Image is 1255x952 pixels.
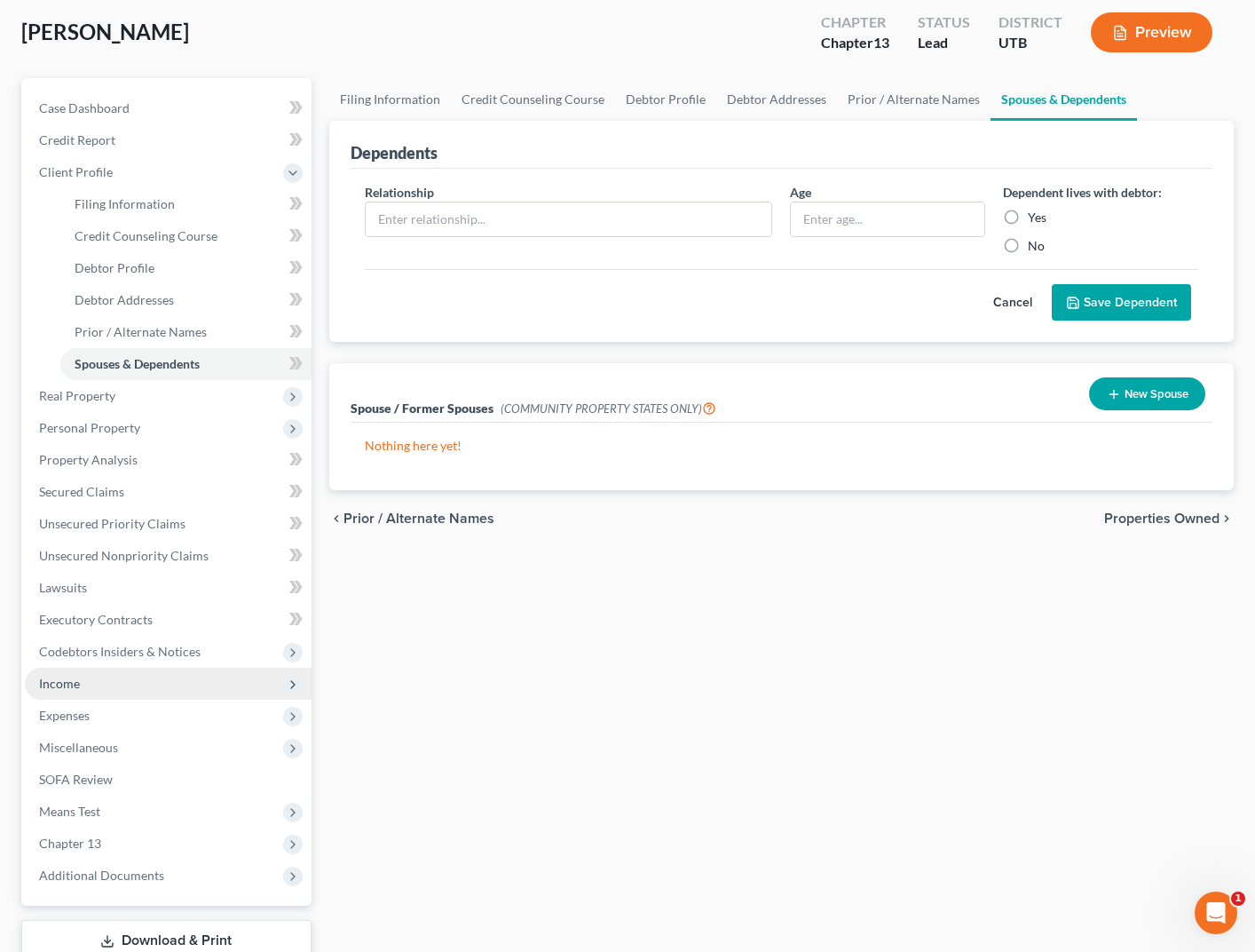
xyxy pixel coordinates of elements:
[821,33,889,53] div: Chapter
[351,142,438,163] div: Dependents
[25,764,312,796] a: SOFA Review
[39,100,130,115] span: Case Dashboard
[60,220,312,252] a: Credit Counseling Course
[75,324,207,339] span: Prior / Alternate Names
[998,33,1062,53] div: UTB
[329,512,343,526] i: chevron_left
[343,512,494,526] span: Prior / Alternate Names
[39,580,87,595] span: Lawsuits
[329,512,494,526] button: chevron_left Prior / Alternate Names
[60,348,312,380] a: Spouses & Dependents
[39,708,90,723] span: Expenses
[501,401,716,416] span: (COMMUNITY PROPERTY STATES ONLY)
[75,356,200,371] span: Spouses & Dependents
[873,34,889,51] span: 13
[75,260,154,275] span: Debtor Profile
[918,12,970,33] div: Status
[39,804,100,819] span: Means Test
[365,185,434,200] span: Relationship
[1003,183,1162,202] label: Dependent lives with debtor:
[837,78,991,121] a: Prior / Alternate Names
[39,548,209,563] span: Unsecured Nonpriority Claims
[366,202,772,236] input: Enter relationship...
[615,78,716,121] a: Debtor Profile
[365,437,1199,455] p: Nothing here yet!
[39,740,118,755] span: Miscellaneous
[351,401,493,416] span: Spouse / Former Spouses
[60,188,312,220] a: Filing Information
[60,284,312,316] a: Debtor Addresses
[60,316,312,348] a: Prior / Alternate Names
[21,19,189,44] span: [PERSON_NAME]
[451,78,615,121] a: Credit Counseling Course
[39,772,113,787] span: SOFA Review
[1052,284,1191,321] button: Save Dependent
[25,572,312,604] a: Lawsuits
[1104,512,1234,526] button: Properties Owned chevron_right
[60,252,312,284] a: Debtor Profile
[39,452,138,467] span: Property Analysis
[39,516,185,531] span: Unsecured Priority Claims
[75,196,175,211] span: Filing Information
[75,292,174,307] span: Debtor Addresses
[39,420,140,435] span: Personal Property
[716,78,837,121] a: Debtor Addresses
[998,12,1062,33] div: District
[39,676,80,691] span: Income
[39,836,101,851] span: Chapter 13
[1104,512,1219,526] span: Properties Owned
[25,92,312,124] a: Case Dashboard
[918,33,970,53] div: Lead
[790,183,811,202] label: Age
[75,228,217,243] span: Credit Counseling Course
[974,285,1052,321] button: Cancel
[329,78,451,121] a: Filing Information
[25,508,312,540] a: Unsecured Priority Claims
[39,484,124,499] span: Secured Claims
[25,444,312,476] a: Property Analysis
[25,604,312,636] a: Executory Contracts
[1089,377,1205,410] button: New Spouse
[1028,209,1046,226] label: Yes
[1195,892,1237,934] iframe: Intercom live chat
[39,612,153,627] span: Executory Contracts
[991,78,1137,121] a: Spouses & Dependents
[1091,12,1212,52] button: Preview
[39,164,113,179] span: Client Profile
[1231,892,1245,906] span: 1
[791,202,984,236] input: Enter age...
[25,124,312,156] a: Credit Report
[1219,512,1234,526] i: chevron_right
[39,644,201,659] span: Codebtors Insiders & Notices
[39,868,164,883] span: Additional Documents
[39,132,115,147] span: Credit Report
[25,540,312,572] a: Unsecured Nonpriority Claims
[1028,237,1045,255] label: No
[39,388,115,403] span: Real Property
[821,12,889,33] div: Chapter
[25,476,312,508] a: Secured Claims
